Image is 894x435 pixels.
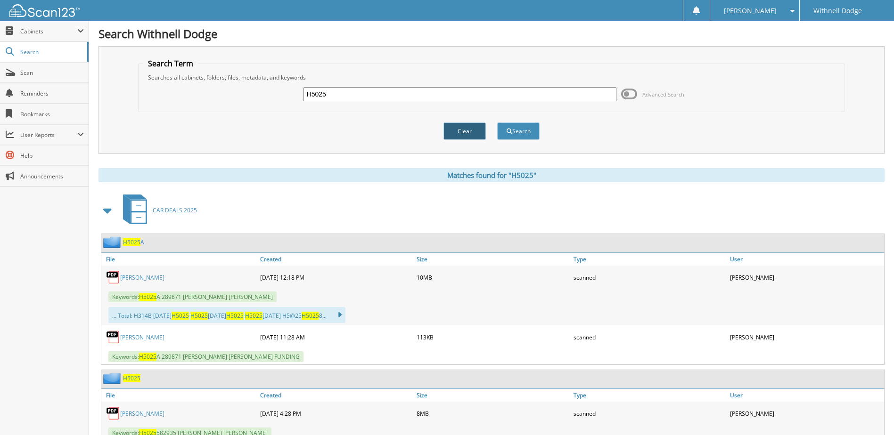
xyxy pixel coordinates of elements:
[571,328,728,346] div: scanned
[20,89,84,97] span: Reminders
[123,238,140,246] span: H5025
[847,390,894,435] iframe: Chat Widget
[117,192,197,229] a: CAR DEALS 2025
[728,253,884,266] a: User
[728,268,884,287] div: [PERSON_NAME]
[108,351,303,362] span: Keywords: A 289871 [PERSON_NAME] [PERSON_NAME] FUNDING
[813,8,862,14] span: Withnell Dodge
[101,253,258,266] a: File
[139,353,156,361] span: H5025
[139,293,156,301] span: H5025
[120,274,164,282] a: [PERSON_NAME]
[258,253,414,266] a: Created
[414,268,571,287] div: 10MB
[190,312,208,320] span: H5025
[245,312,262,320] span: H5025
[20,131,77,139] span: User Reports
[728,389,884,402] a: User
[172,312,189,320] span: H5025
[642,91,684,98] span: Advanced Search
[106,406,120,420] img: PDF.png
[9,4,80,17] img: scan123-logo-white.svg
[98,168,885,182] div: Matches found for "H5025"
[120,333,164,341] a: [PERSON_NAME]
[106,270,120,284] img: PDF.png
[414,253,571,266] a: Size
[108,291,277,302] span: Keywords: A 289871 [PERSON_NAME] [PERSON_NAME]
[120,410,164,418] a: [PERSON_NAME]
[414,328,571,346] div: 113KB
[497,122,540,140] button: Search
[258,268,414,287] div: [DATE] 12:18 PM
[98,26,885,41] h1: Search Withnell Dodge
[106,330,120,344] img: PDF.png
[143,58,198,69] legend: Search Term
[123,238,144,246] a: H5025A
[20,27,77,35] span: Cabinets
[20,152,84,160] span: Help
[226,312,244,320] span: H5025
[20,69,84,77] span: Scan
[123,374,140,382] a: H5025
[414,389,571,402] a: Size
[258,404,414,423] div: [DATE] 4:28 PM
[571,268,728,287] div: scanned
[20,110,84,118] span: Bookmarks
[103,236,123,248] img: folder2.png
[571,253,728,266] a: Type
[414,404,571,423] div: 8MB
[143,73,839,81] div: Searches all cabinets, folders, files, metadata, and keywords
[728,404,884,423] div: [PERSON_NAME]
[443,122,486,140] button: Clear
[101,389,258,402] a: File
[728,328,884,346] div: [PERSON_NAME]
[258,328,414,346] div: [DATE] 11:28 AM
[20,172,84,180] span: Announcements
[153,206,197,214] span: CAR DEALS 2025
[258,389,414,402] a: Created
[108,307,345,323] div: ... Total: H314B [DATE] [DATE] [DATE] H5@25 8...
[20,48,82,56] span: Search
[571,404,728,423] div: scanned
[302,312,319,320] span: H5025
[571,389,728,402] a: Type
[724,8,777,14] span: [PERSON_NAME]
[103,372,123,384] img: folder2.png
